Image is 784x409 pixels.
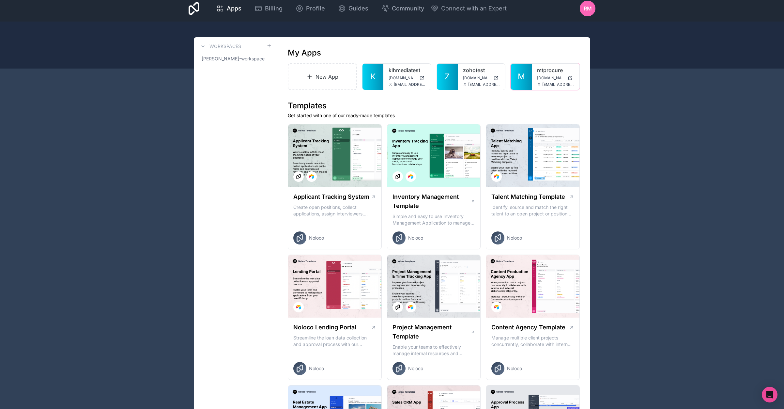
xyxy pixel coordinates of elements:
[762,387,777,402] div: Open Intercom Messenger
[199,53,272,65] a: [PERSON_NAME]-workspace
[537,75,565,81] span: [DOMAIN_NAME]
[293,204,376,217] p: Create open positions, collect applications, assign interviewers, centralise candidate feedback a...
[431,4,507,13] button: Connect with an Expert
[491,323,565,332] h1: Content Agency Template
[408,235,423,241] span: Noloco
[491,335,574,348] p: Manage multiple client projects concurrently, collaborate with internal and external stakeholders...
[463,75,491,81] span: [DOMAIN_NAME]
[288,48,321,58] h1: My Apps
[309,365,324,372] span: Noloco
[494,305,499,310] img: Airtable Logo
[445,71,450,82] span: Z
[507,235,522,241] span: Noloco
[518,71,525,82] span: M
[392,4,424,13] span: Community
[392,323,470,341] h1: Project Management Template
[296,305,301,310] img: Airtable Logo
[309,174,314,179] img: Airtable Logo
[288,63,357,90] a: New App
[463,66,500,74] a: zohotest
[293,323,356,332] h1: Noloco Lending Portal
[511,64,532,90] a: M
[437,64,458,90] a: Z
[392,192,471,211] h1: Inventory Management Template
[408,305,413,310] img: Airtable Logo
[265,4,283,13] span: Billing
[362,64,383,90] a: K
[293,192,369,201] h1: Applicant Tracking System
[394,82,426,87] span: [EMAIL_ADDRESS][DOMAIN_NAME]
[408,174,413,179] img: Airtable Logo
[507,365,522,372] span: Noloco
[491,192,565,201] h1: Talent Matching Template
[249,1,288,16] a: Billing
[463,75,500,81] a: [DOMAIN_NAME]
[408,365,423,372] span: Noloco
[333,1,374,16] a: Guides
[309,235,324,241] span: Noloco
[209,43,241,50] h3: Workspaces
[441,4,507,13] span: Connect with an Expert
[392,344,475,357] p: Enable your teams to effectively manage internal resources and execute client projects on time.
[227,4,241,13] span: Apps
[288,112,580,119] p: Get started with one of our ready-made templates
[491,204,574,217] p: Identify, source and match the right talent to an open project or position with our Talent Matchi...
[468,82,500,87] span: [EMAIL_ADDRESS][DOMAIN_NAME]
[389,66,426,74] a: klhmediatest
[306,4,325,13] span: Profile
[202,55,265,62] span: [PERSON_NAME]-workspace
[537,66,574,74] a: mtprocure
[389,75,426,81] a: [DOMAIN_NAME]
[370,71,376,82] span: K
[392,213,475,226] p: Simple and easy to use Inventory Management Application to manage your stock, orders and Manufact...
[288,101,580,111] h1: Templates
[494,174,499,179] img: Airtable Logo
[211,1,247,16] a: Apps
[537,75,574,81] a: [DOMAIN_NAME]
[376,1,429,16] a: Community
[389,75,417,81] span: [DOMAIN_NAME]
[293,335,376,348] p: Streamline the loan data collection and approval process with our Lending Portal template.
[290,1,330,16] a: Profile
[542,82,574,87] span: [EMAIL_ADDRESS][DOMAIN_NAME]
[584,5,592,12] span: RM
[348,4,368,13] span: Guides
[199,42,241,50] a: Workspaces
